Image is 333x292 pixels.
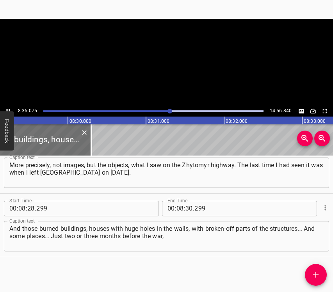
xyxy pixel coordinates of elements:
text: 08:31.000 [148,119,169,124]
button: Cue Options [320,203,330,213]
div: Play progress [43,110,263,112]
input: 30 [185,201,193,216]
input: 08 [18,201,26,216]
span: . [35,201,36,216]
text: 08:30.000 [69,119,91,124]
input: 08 [176,201,184,216]
button: Zoom In [297,131,313,146]
span: : [17,201,18,216]
button: Change Playback Speed [308,106,318,116]
input: 299 [36,201,108,216]
input: 00 [9,201,17,216]
button: Add Cue [305,264,327,286]
button: Play/Pause [3,106,13,116]
textarea: More precisely, not images, but the objects, what I saw on the Zhytomyr highway. The last time I ... [9,161,324,184]
div: Cue Options [320,198,329,218]
span: . [193,201,194,216]
span: 14:56.840 [270,108,292,113]
textarea: And those burned buildings, houses with huge holes in the walls, with broken-off parts of the str... [9,225,324,247]
button: Delete [79,127,89,138]
text: 08:32.000 [226,119,248,124]
span: : [26,201,27,216]
button: Toggle fullscreen [320,106,330,116]
button: Toggle captions [296,106,306,116]
input: 28 [27,201,35,216]
text: 08:33.000 [304,119,326,124]
span: : [184,201,185,216]
div: Delete Cue [79,127,88,138]
input: 00 [167,201,175,216]
input: 299 [194,201,266,216]
span: 8:36.075 [18,108,37,113]
span: : [175,201,176,216]
button: Zoom Out [314,131,330,146]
